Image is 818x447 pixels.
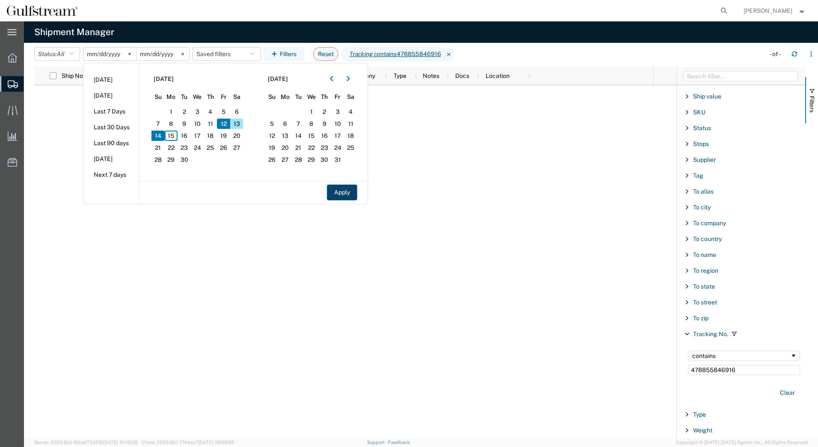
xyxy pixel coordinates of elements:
span: 10 [331,119,344,129]
li: Last 90 days [83,135,139,151]
span: 22 [165,143,178,153]
input: Filter Value [688,365,800,375]
span: Fr [217,92,230,101]
span: 8 [165,119,178,129]
span: 22 [305,143,318,153]
img: logo [6,4,78,17]
span: To region [693,267,718,274]
span: 2 [178,107,191,117]
span: To name [693,251,716,258]
span: 14 [151,131,165,141]
span: 18 [344,131,357,141]
span: 4 [204,107,217,117]
span: 27 [279,155,292,165]
span: 23 [318,143,331,153]
span: [DATE] 10:05:38 [103,440,138,445]
span: 17 [191,131,204,141]
span: 1 [165,107,178,117]
span: Copyright © [DATE]-[DATE] Agistix Inc., All Rights Reserved [676,439,808,446]
span: 12 [266,131,279,141]
span: 9 [178,119,191,129]
span: 15 [165,131,178,141]
span: 26 [266,155,279,165]
span: Th [204,92,217,101]
li: Next 7 days [83,167,139,183]
span: Josh Roberts [744,6,792,15]
span: Client: 2025.19.0-7f44ea7 [142,440,234,445]
button: Status:All [34,47,80,61]
span: Supplier [693,156,716,163]
div: - of - [770,50,785,59]
span: We [305,92,318,101]
span: Weight [693,427,712,434]
span: To country [693,235,722,242]
span: 24 [191,143,204,153]
span: Docs [455,72,469,79]
span: Type [693,411,706,418]
input: Filter Columns Input [684,71,797,81]
span: SKU [693,109,705,116]
span: To alias [693,188,714,195]
button: Clear [775,386,800,400]
span: 19 [266,143,279,153]
span: To street [693,299,717,306]
span: 6 [279,119,292,129]
span: Notes [423,72,439,79]
span: Filters [809,96,815,113]
span: Mo [165,92,178,101]
span: 11 [344,119,357,129]
span: 3 [331,107,344,117]
span: 16 [178,131,191,141]
span: Tracking contains 478855846916 [341,48,444,61]
span: 25 [344,143,357,153]
span: 3 [191,107,204,117]
span: 20 [279,143,292,153]
li: [DATE] [83,72,139,88]
span: To company [693,220,726,226]
span: [DATE] [268,74,288,83]
button: Filters [264,47,304,61]
span: 28 [151,155,165,165]
span: 20 [230,131,243,141]
i: Tracking contains [350,50,397,59]
span: 24 [331,143,344,153]
input: Not set [83,48,136,60]
span: Status [693,125,711,131]
span: Stops [693,140,709,147]
span: 6 [230,107,243,117]
span: 5 [217,107,230,117]
div: Filtering operator [688,351,800,361]
li: Last 7 Days [83,104,139,119]
span: 10 [191,119,204,129]
span: Tag [693,172,703,179]
span: 13 [230,119,243,129]
span: 5 [266,119,279,129]
div: Filter List 66 Filters [677,85,805,438]
span: Ship value [693,93,721,100]
span: 16 [318,131,331,141]
li: [DATE] [83,88,139,104]
span: 7 [151,119,165,129]
li: Last 30 Days [83,119,139,135]
input: Not set [136,48,189,60]
span: 30 [178,155,191,165]
span: 30 [318,155,331,165]
span: 23 [178,143,191,153]
span: 27 [230,143,243,153]
span: 2 [318,107,331,117]
span: Tu [178,92,191,101]
span: 4 [344,107,357,117]
span: 25 [204,143,217,153]
span: 19 [217,131,230,141]
span: Tracking No. [693,331,728,337]
span: Su [151,92,165,101]
span: 13 [279,131,292,141]
span: 7 [292,119,305,129]
a: Support [367,440,388,445]
span: 29 [305,155,318,165]
span: 18 [204,131,217,141]
span: Th [318,92,331,101]
span: Server: 2025.19.0-192a4753216 [34,440,138,445]
span: To state [693,283,715,290]
span: 17 [331,131,344,141]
